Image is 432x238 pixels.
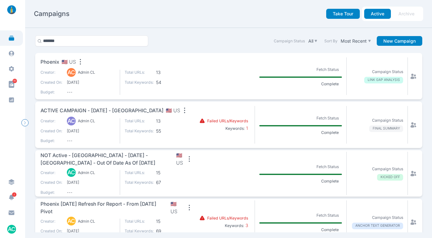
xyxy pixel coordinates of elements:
[125,80,154,85] p: Total Keywords:
[372,118,403,123] p: Campaign Status
[40,228,62,234] p: Created On:
[313,66,342,73] p: Fetch Status
[40,200,168,216] span: Phoenix [DATE] Refresh for report - from [DATE] pivot
[318,130,342,135] p: Complete
[125,228,154,234] p: Total Keywords:
[318,178,342,184] p: Complete
[326,9,360,19] button: Take Tour
[313,163,342,171] p: Fetch Status
[156,70,185,75] span: 13
[156,228,185,234] span: 69
[40,89,62,95] p: Budget:
[40,170,62,176] p: Creator:
[13,79,17,83] span: 60
[225,223,244,228] b: Keywords:
[67,228,115,234] span: [DATE]
[377,174,403,181] p: KICKED OFF
[392,9,421,19] button: Archive
[364,77,403,83] p: LINK GAP ANALYSIS
[125,180,154,185] p: Total Keywords:
[207,118,248,124] p: Failed URLs/Keywords
[62,58,76,66] span: 🇺🇸 US
[40,58,59,66] span: Phoenix
[156,128,185,134] span: 55
[244,223,248,228] span: 3
[176,152,185,167] span: 🇺🇸 US
[170,200,185,216] span: 🇺🇸 US
[78,219,95,224] p: Admin CL
[67,117,76,125] div: AC
[40,70,62,75] p: Creator:
[372,166,403,172] p: Campaign Status
[156,80,185,85] span: 54
[67,217,76,225] div: AC
[156,180,185,185] span: 67
[318,81,342,87] p: Complete
[341,38,367,44] p: Most Recent
[40,219,62,224] p: Creator:
[40,180,62,185] p: Created On:
[125,118,154,124] p: Total URLs:
[67,89,115,95] span: ---
[372,69,403,75] p: Campaign Status
[67,180,115,185] span: [DATE]
[125,70,154,75] p: Total URLs:
[67,128,115,134] span: [DATE]
[156,219,185,224] span: 15
[125,219,154,224] p: Total URLs:
[245,125,248,131] span: 1
[40,118,62,124] p: Creator:
[308,38,313,44] p: All
[307,37,319,45] button: All
[372,215,403,220] p: Campaign Status
[125,128,154,134] p: Total Keywords:
[369,125,403,132] p: FINAL SUMMARY
[125,170,154,176] p: Total URLs:
[324,38,337,44] label: Sort By
[156,118,185,124] span: 13
[40,190,62,195] p: Budget:
[340,37,372,45] button: Most Recent
[156,170,185,176] span: 15
[318,227,342,233] p: Complete
[274,38,305,44] label: Campaign Status
[67,138,115,144] span: ---
[225,126,245,131] b: Keywords:
[40,152,174,167] span: NOT active - [GEOGRAPHIC_DATA] - [DATE] - [GEOGRAPHIC_DATA] - out of date as of [DATE]
[40,107,164,115] span: ACTIVE CAMPAIGN - [DATE] - [GEOGRAPHIC_DATA]
[67,80,115,85] span: [DATE]
[166,107,180,115] span: 🇺🇸 US
[78,70,95,75] p: Admin CL
[377,36,422,46] button: New Campaign
[34,9,69,18] h2: Campaigns
[67,168,76,177] div: AC
[40,128,62,134] p: Created On:
[67,68,76,77] div: AC
[40,80,62,85] p: Created On:
[352,223,403,229] p: ANCHOR TEXT GENERATOR
[364,9,391,19] button: Active
[313,211,342,219] p: Fetch Status
[40,138,62,144] p: Budget:
[313,114,342,122] p: Fetch Status
[78,118,95,124] p: Admin CL
[207,215,248,221] p: Failed URLs/Keywords
[78,170,95,176] p: Admin CL
[67,190,115,195] span: ---
[5,5,18,14] img: linklaunch_small.2ae18699.png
